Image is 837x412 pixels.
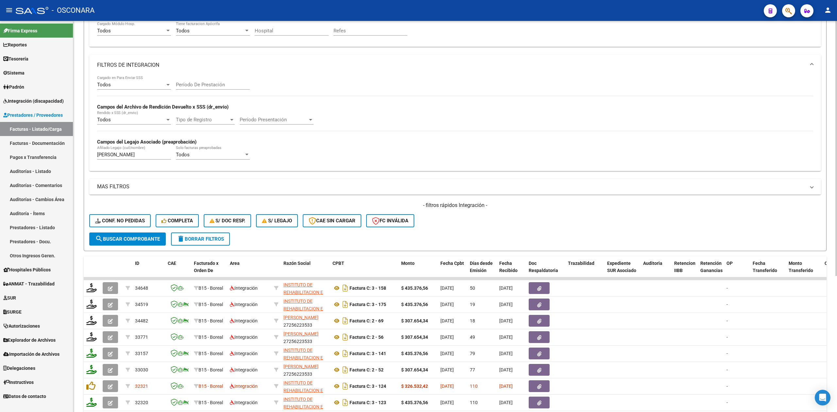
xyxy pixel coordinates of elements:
[350,285,386,291] strong: Factura C: 3 - 158
[499,261,518,273] span: Fecha Recibido
[89,214,151,227] button: Conf. no pedidas
[95,236,160,242] span: Buscar Comprobante
[401,318,428,323] strong: $ 307.654,34
[230,261,240,266] span: Area
[499,400,513,405] span: [DATE]
[786,256,822,285] datatable-header-cell: Monto Transferido
[3,83,24,91] span: Padrón
[177,235,185,243] mat-icon: delete
[3,55,28,62] span: Tesorería
[52,3,94,18] span: - OSCONARA
[283,364,318,369] span: [PERSON_NAME]
[470,351,475,356] span: 79
[438,256,467,285] datatable-header-cell: Fecha Cpbt
[283,348,328,405] span: INSTITUTO DE REHABILITACION E INTEGRACION DEL DISCAPACITADO DE RIVADAVIA PROVINCIA [PERSON_NAME][...
[5,6,13,14] mat-icon: menu
[607,261,636,273] span: Expediente SUR Asociado
[470,367,475,372] span: 77
[726,400,728,405] span: -
[97,82,111,88] span: Todos
[499,285,513,291] span: [DATE]
[341,381,350,391] i: Descargar documento
[401,351,428,356] strong: $ 435.376,56
[401,367,428,372] strong: $ 307.654,34
[350,302,386,307] strong: Factura C: 3 - 175
[401,335,428,340] strong: $ 307.654,34
[135,318,148,323] span: 34482
[529,261,558,273] span: Doc Respaldatoria
[350,318,384,323] strong: Factura C: 2 - 69
[3,308,22,316] span: SURGE
[135,384,148,389] span: 32321
[3,69,25,77] span: Sistema
[440,367,454,372] span: [DATE]
[641,256,672,285] datatable-header-cell: Auditoria
[3,97,64,105] span: Integración (discapacidad)
[499,367,513,372] span: [DATE]
[283,298,327,311] div: 30658845426
[565,256,605,285] datatable-header-cell: Trazabilidad
[168,261,176,266] span: CAE
[198,335,223,340] span: B15 - Boreal
[341,365,350,375] i: Descargar documento
[440,261,464,266] span: Fecha Cpbt
[283,331,318,336] span: [PERSON_NAME]
[309,218,355,224] span: CAE SIN CARGAR
[399,256,438,285] datatable-header-cell: Monto
[401,400,428,405] strong: $ 435.376,56
[176,117,229,123] span: Tipo de Registro
[3,336,56,344] span: Explorador de Archivos
[470,384,478,389] span: 110
[499,351,513,356] span: [DATE]
[97,104,229,110] strong: Campos del Archivo de Rendición Devuelto x SSS (dr_envio)
[672,256,698,285] datatable-header-cell: Retencion IIBB
[726,318,728,323] span: -
[333,261,344,266] span: CPBT
[89,232,166,246] button: Buscar Comprobante
[470,335,475,340] span: 49
[366,214,414,227] button: FC Inválida
[95,235,103,243] mat-icon: search
[499,318,513,323] span: [DATE]
[191,256,227,285] datatable-header-cell: Facturado x Orden De
[726,261,733,266] span: OP
[3,266,51,273] span: Hospitales Públicos
[230,384,258,389] span: Integración
[283,363,327,377] div: 27256223533
[230,285,258,291] span: Integración
[470,318,475,323] span: 18
[227,256,271,285] datatable-header-cell: Area
[330,256,399,285] datatable-header-cell: CPBT
[230,351,258,356] span: Integración
[526,256,565,285] datatable-header-cell: Doc Respaldatoria
[440,400,454,405] span: [DATE]
[283,396,327,409] div: 30658845426
[341,397,350,408] i: Descargar documento
[135,351,148,356] span: 33157
[401,285,428,291] strong: $ 435.376,56
[283,282,328,339] span: INSTITUTO DE REHABILITACION E INTEGRACION DEL DISCAPACITADO DE RIVADAVIA PROVINCIA [PERSON_NAME][...
[198,285,223,291] span: B15 - Boreal
[3,27,37,34] span: Firma Express
[467,256,497,285] datatable-header-cell: Días desde Emisión
[3,112,63,119] span: Prestadores / Proveedores
[499,384,513,389] span: [DATE]
[440,302,454,307] span: [DATE]
[283,314,327,328] div: 27256223533
[350,384,386,389] strong: Factura C: 3 - 124
[470,302,475,307] span: 19
[724,256,750,285] datatable-header-cell: OP
[568,261,594,266] span: Trazabilidad
[698,256,724,285] datatable-header-cell: Retención Ganancias
[135,400,148,405] span: 32320
[440,285,454,291] span: [DATE]
[165,256,191,285] datatable-header-cell: CAE
[177,236,224,242] span: Borrar Filtros
[341,348,350,359] i: Descargar documento
[3,280,55,287] span: ANMAT - Trazabilidad
[262,218,292,224] span: S/ legajo
[726,367,728,372] span: -
[643,261,662,266] span: Auditoria
[700,261,723,273] span: Retención Ganancias
[97,183,805,190] mat-panel-title: MAS FILTROS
